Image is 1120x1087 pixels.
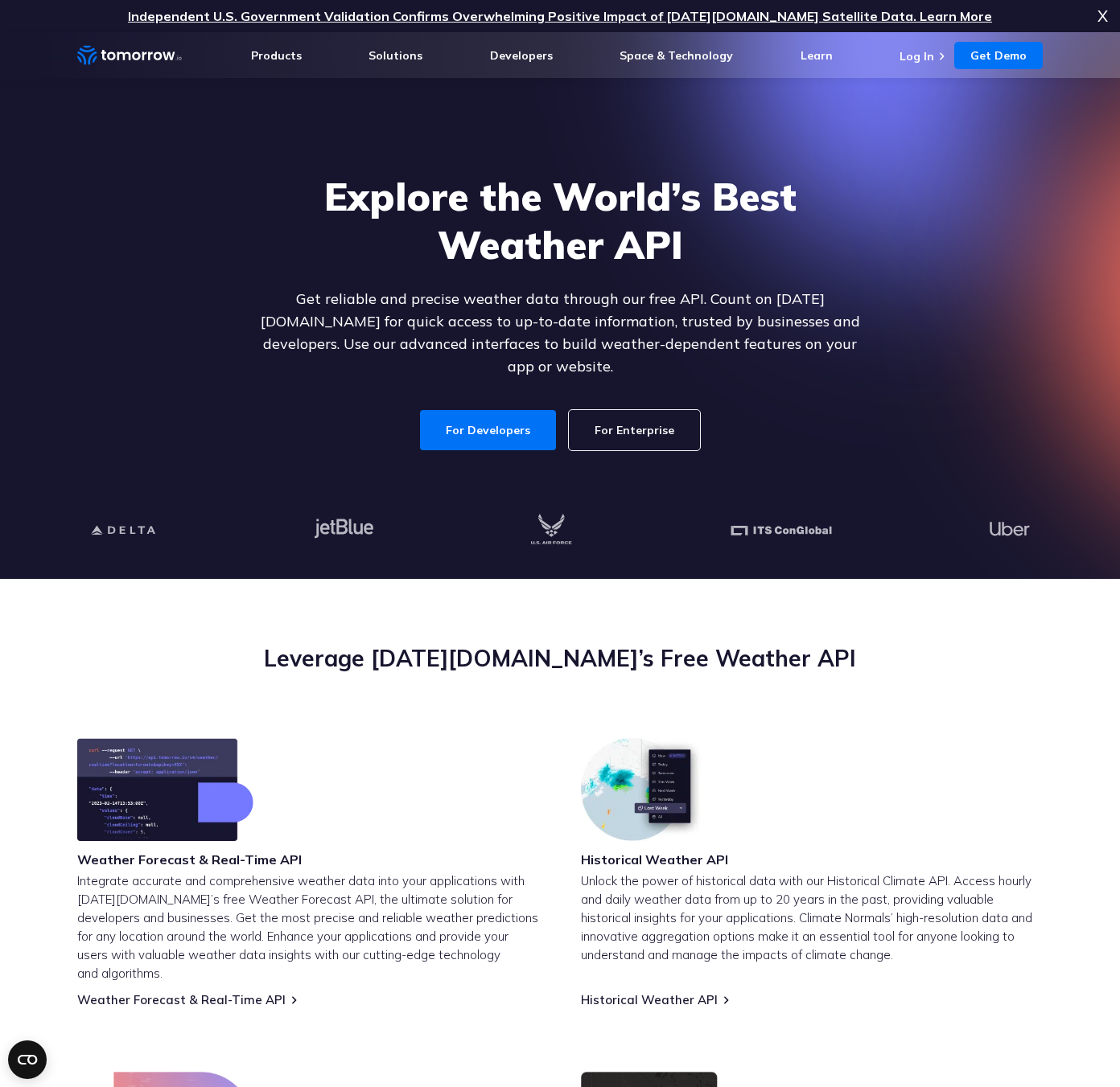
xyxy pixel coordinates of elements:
[801,48,833,63] a: Learn
[128,8,992,24] a: Independent U.S. Government Validation Confirms Overwhelming Positive Impact of [DATE][DOMAIN_NAM...
[8,1040,47,1079] button: Open CMP widget
[77,43,182,68] a: Home link
[249,172,871,269] h1: Explore the World’s Best Weather API
[77,872,539,982] p: Integrate accurate and comprehensive weather data into your applications with [DATE][DOMAIN_NAME]...
[569,410,700,450] a: For Enterprise
[369,48,422,63] a: Solutions
[900,49,934,64] a: Log In
[77,992,286,1007] a: Weather Forecast & Real-Time API
[954,42,1043,69] a: Get Demo
[581,992,718,1007] a: Historical Weather API
[77,643,1043,674] h2: Leverage [DATE][DOMAIN_NAME]’s Free Weather API
[77,851,302,868] h3: Weather Forecast & Real-Time API
[620,48,733,63] a: Space & Technology
[420,410,556,450] a: For Developers
[251,48,302,63] a: Products
[581,872,1043,964] p: Unlock the power of historical data with our Historical Climate API. Access hourly and daily weat...
[249,288,871,378] p: Get reliable and precise weather data through our free API. Count on [DATE][DOMAIN_NAME] for quic...
[490,48,553,63] a: Developers
[581,851,728,868] h3: Historical Weather API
